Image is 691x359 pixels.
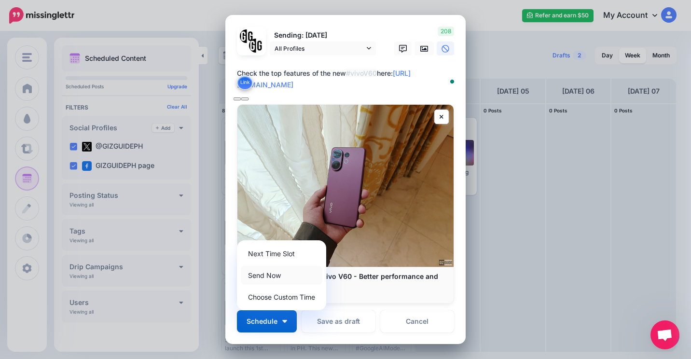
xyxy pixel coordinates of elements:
p: [DOMAIN_NAME] [247,290,444,298]
button: Schedule [237,310,297,332]
div: Schedule [237,240,326,310]
button: Link [237,75,253,90]
a: Send Now [241,266,322,285]
b: 6 killer features of the vivo V60 - Better performance and ZEISS Portaits? [247,272,438,289]
span: Schedule [247,318,277,325]
a: Cancel [380,310,454,332]
a: Next Time Slot [241,244,322,263]
a: All Profiles [270,41,376,55]
img: arrow-down-white.png [282,320,287,323]
span: 208 [438,27,454,36]
a: Choose Custom Time [241,288,322,306]
span: All Profiles [275,43,364,54]
img: 6 killer features of the vivo V60 - Better performance and ZEISS Portaits? [237,105,454,267]
p: Sending: [DATE] [270,30,376,41]
img: 353459792_649996473822713_4483302954317148903_n-bsa138318.png [240,29,254,43]
div: Check the top features of the new here: [237,68,459,91]
img: JT5sWCfR-79925.png [249,39,263,53]
textarea: To enrich screen reader interactions, please activate Accessibility in Grammarly extension settings [237,68,459,91]
button: Save as draft [302,310,375,332]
